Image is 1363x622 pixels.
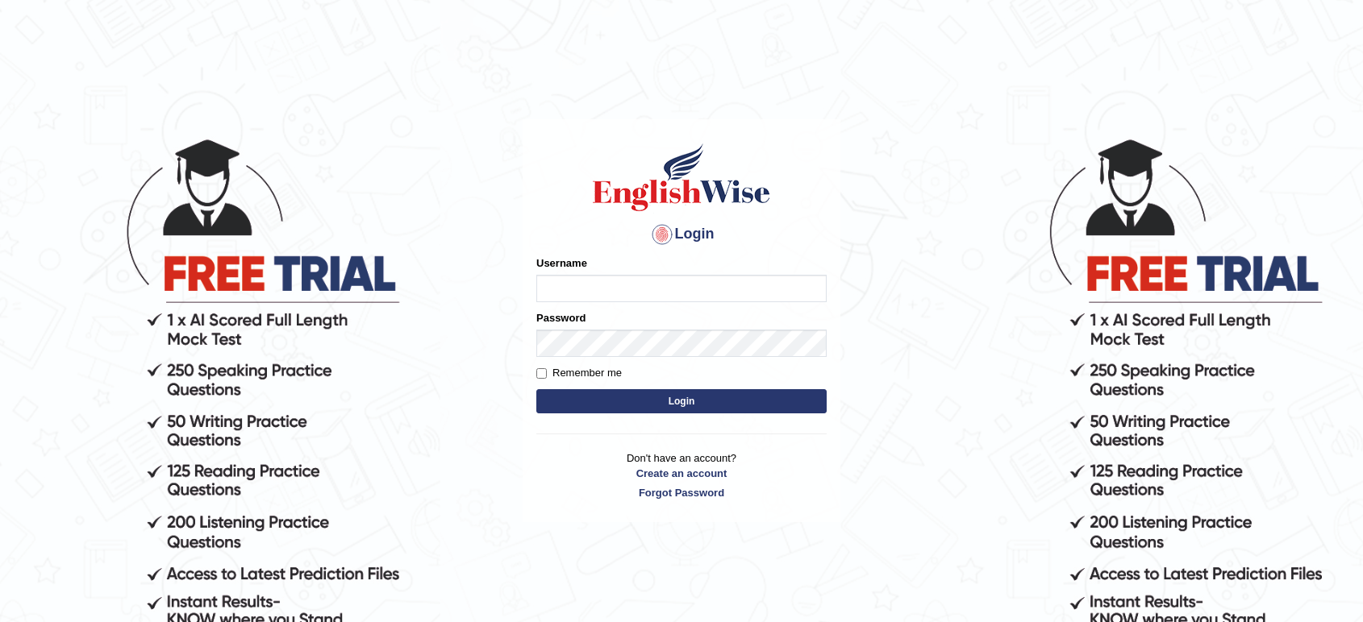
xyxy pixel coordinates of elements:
[536,466,827,481] a: Create an account
[536,255,587,271] label: Username
[536,365,622,381] label: Remember me
[590,141,773,214] img: Logo of English Wise sign in for intelligent practice with AI
[536,222,827,247] h4: Login
[536,310,586,326] label: Password
[536,368,547,379] input: Remember me
[536,485,827,500] a: Forgot Password
[536,450,827,500] p: Don't have an account?
[536,389,827,413] button: Login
